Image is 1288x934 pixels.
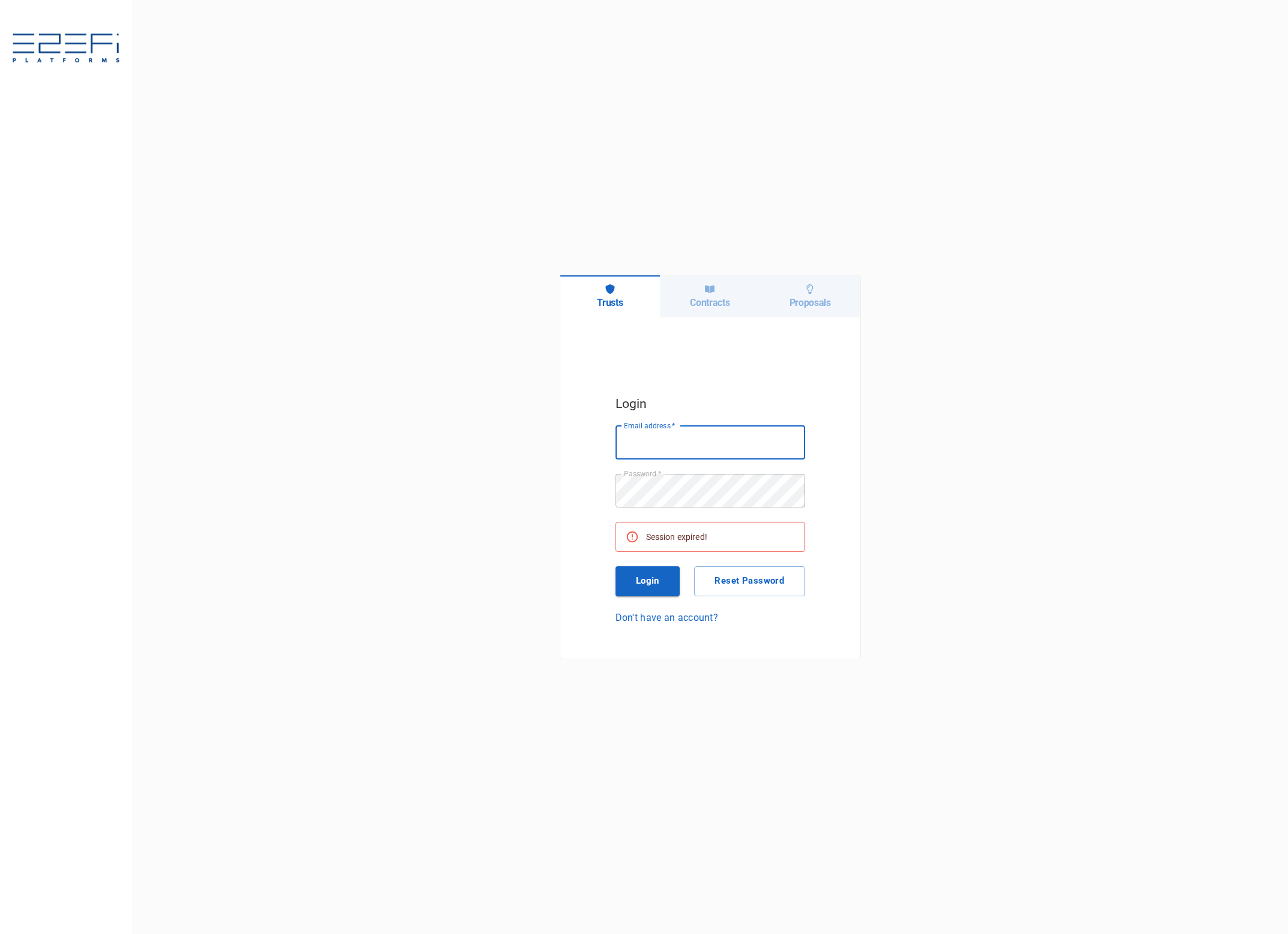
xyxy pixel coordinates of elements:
h6: Proposals [789,297,831,308]
h6: Contracts [690,297,729,308]
div: Session expired! [646,526,707,548]
label: Email address [624,421,675,431]
label: Password [624,468,661,479]
h6: Trusts [597,297,623,308]
h5: Login [616,394,805,414]
button: Reset Password [694,566,804,596]
a: Don't have an account? [616,611,805,624]
img: E2EFiPLATFORMS-7f06cbf9.svg [12,34,120,65]
button: Login [616,566,680,596]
